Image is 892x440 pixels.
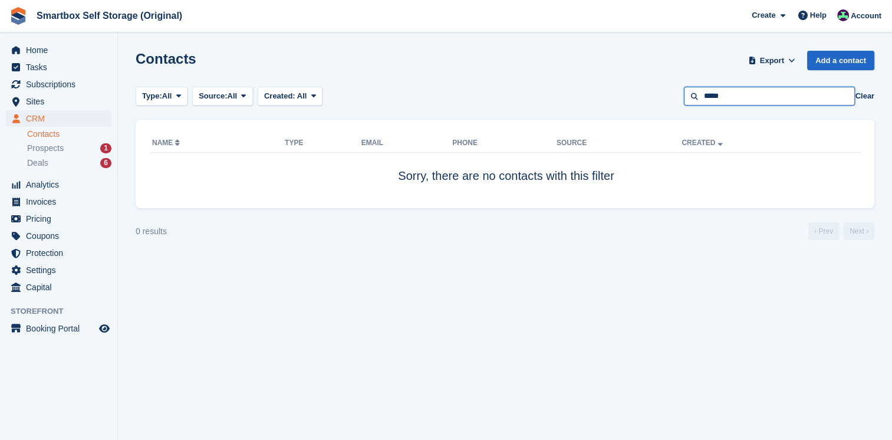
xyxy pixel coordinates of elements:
span: Protection [26,245,97,261]
a: menu [6,176,111,193]
a: menu [6,279,111,295]
a: menu [6,228,111,244]
img: Alex Selenitsas [837,9,849,21]
span: Sorry, there are no contacts with this filter [398,169,614,182]
a: Contacts [27,129,111,140]
a: menu [6,42,111,58]
span: CRM [26,110,97,127]
h1: Contacts [136,51,196,67]
a: Previous [808,222,839,240]
button: Created: All [258,87,322,106]
a: Smartbox Self Storage (Original) [32,6,187,25]
div: 1 [100,143,111,153]
button: Source: All [192,87,253,106]
nav: Page [806,222,877,240]
span: Create [752,9,775,21]
th: Source [557,134,682,153]
span: Pricing [26,211,97,227]
a: menu [6,320,111,337]
span: Settings [26,262,97,278]
span: Subscriptions [26,76,97,93]
span: Invoices [26,193,97,210]
span: Coupons [26,228,97,244]
div: 6 [100,158,111,168]
span: Tasks [26,59,97,75]
span: Source: [199,90,227,102]
span: Home [26,42,97,58]
span: Type: [142,90,162,102]
a: Next [844,222,874,240]
span: Help [810,9,827,21]
a: menu [6,59,111,75]
span: Deals [27,157,48,169]
span: Storefront [11,306,117,317]
span: All [297,91,307,100]
a: menu [6,193,111,210]
a: Add a contact [807,51,874,70]
a: menu [6,262,111,278]
img: stora-icon-8386f47178a22dfd0bd8f6a31ec36ba5ce8667c1dd55bd0f319d3a0aa187defe.svg [9,7,27,25]
button: Export [746,51,798,70]
th: Type [285,134,361,153]
a: menu [6,110,111,127]
span: Sites [26,93,97,110]
a: menu [6,93,111,110]
a: Preview store [97,321,111,336]
div: 0 results [136,225,167,238]
span: Analytics [26,176,97,193]
span: Capital [26,279,97,295]
a: menu [6,245,111,261]
a: Prospects 1 [27,142,111,155]
a: Deals 6 [27,157,111,169]
span: All [228,90,238,102]
span: Booking Portal [26,320,97,337]
a: Name [152,139,182,147]
span: Created: [264,91,295,100]
a: Created [682,139,725,147]
a: menu [6,211,111,227]
button: Type: All [136,87,187,106]
span: Account [851,10,881,22]
span: Prospects [27,143,64,154]
button: Clear [855,90,874,102]
th: Phone [452,134,557,153]
span: All [162,90,172,102]
span: Export [760,55,784,67]
th: Email [361,134,453,153]
a: menu [6,76,111,93]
